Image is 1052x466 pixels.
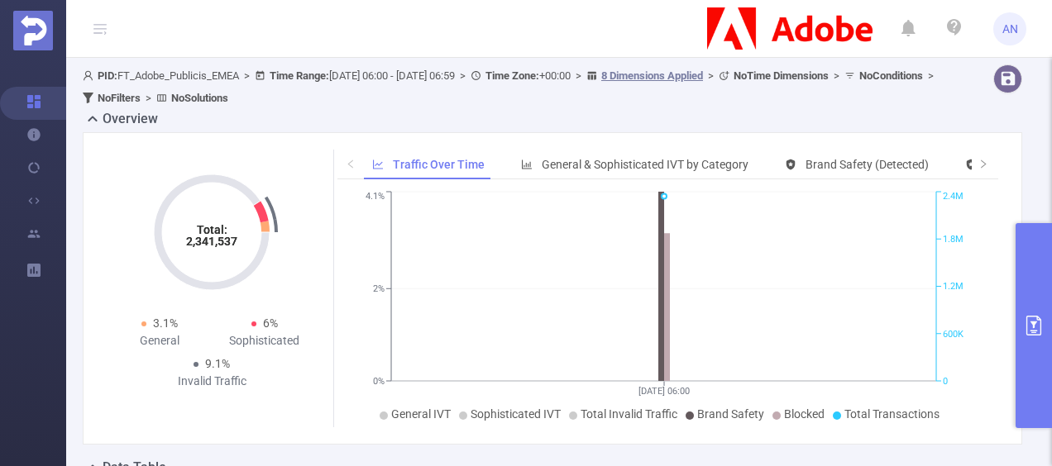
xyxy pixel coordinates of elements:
span: Total Transactions [844,407,940,421]
b: No Filters [98,92,141,104]
b: Time Zone: [485,69,539,82]
i: icon: left [346,159,356,169]
div: Sophisticated [212,332,317,349]
tspan: [DATE] 06:00 [638,386,690,397]
tspan: 4.1% [366,192,385,202]
span: AN [1002,12,1018,45]
b: No Time Dimensions [734,69,829,82]
span: > [829,69,844,82]
i: icon: bar-chart [521,159,533,170]
span: Brand Safety (Detected) [806,158,929,171]
tspan: 2.4M [943,192,964,202]
span: Brand Safety [697,407,764,421]
tspan: 0% [373,376,385,387]
div: Invalid Traffic [160,373,265,390]
span: > [571,69,586,82]
h2: Overview [103,109,158,129]
b: Time Range: [270,69,329,82]
span: General IVT [391,407,451,421]
i: icon: right [978,159,988,169]
img: Protected Media [13,11,53,50]
span: Blocked [784,407,825,421]
tspan: 1.8M [943,234,964,245]
span: Total Invalid Traffic [581,407,677,421]
tspan: 0 [943,376,948,387]
u: 8 Dimensions Applied [601,69,703,82]
div: General [107,332,212,349]
span: General & Sophisticated IVT by Category [542,158,748,171]
span: 9.1% [205,357,230,370]
tspan: 2% [373,283,385,294]
span: > [923,69,939,82]
b: PID: [98,69,117,82]
span: > [455,69,471,82]
span: FT_Adobe_Publicis_EMEA [DATE] 06:00 - [DATE] 06:59 +00:00 [83,69,939,104]
tspan: Total: [197,223,227,236]
span: Sophisticated IVT [471,407,561,421]
span: > [239,69,255,82]
span: > [703,69,719,82]
span: 3.1% [153,316,178,330]
i: icon: line-chart [372,159,384,170]
span: > [141,92,156,104]
span: Traffic Over Time [393,158,485,171]
tspan: 1.2M [943,282,964,292]
span: 6% [263,316,278,330]
b: No Solutions [171,92,228,104]
tspan: 2,341,537 [186,235,237,248]
i: icon: user [83,70,98,81]
b: No Conditions [859,69,923,82]
tspan: 600K [943,329,964,340]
